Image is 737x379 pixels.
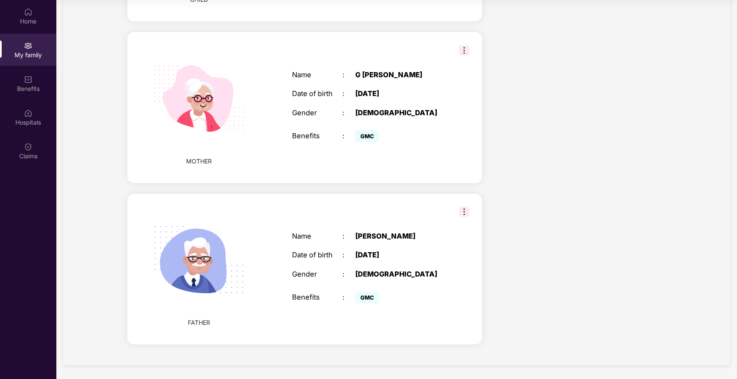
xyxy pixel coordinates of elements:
div: : [342,132,355,140]
span: GMC [355,130,379,142]
div: : [342,90,355,98]
img: svg+xml;base64,PHN2ZyB3aWR0aD0iMzIiIGhlaWdodD0iMzIiIHZpZXdCb3g9IjAgMCAzMiAzMiIgZmlsbD0ibm9uZSIgeG... [459,207,469,217]
img: svg+xml;base64,PHN2ZyBpZD0iQmVuZWZpdHMiIHhtbG5zPSJodHRwOi8vd3d3LnczLm9yZy8yMDAwL3N2ZyIgd2lkdGg9Ij... [24,75,32,84]
div: [DEMOGRAPHIC_DATA] [355,109,444,117]
img: svg+xml;base64,PHN2ZyBpZD0iSG9tZSIgeG1sbnM9Imh0dHA6Ly93d3cudzMub3JnLzIwMDAvc3ZnIiB3aWR0aD0iMjAiIG... [24,8,32,16]
span: GMC [355,292,379,303]
img: svg+xml;base64,PHN2ZyBpZD0iQ2xhaW0iIHhtbG5zPSJodHRwOi8vd3d3LnczLm9yZy8yMDAwL3N2ZyIgd2lkdGg9IjIwIi... [24,143,32,151]
div: [DATE] [355,90,444,98]
img: svg+xml;base64,PHN2ZyB3aWR0aD0iMjAiIGhlaWdodD0iMjAiIHZpZXdCb3g9IjAgMCAyMCAyMCIgZmlsbD0ibm9uZSIgeG... [24,41,32,50]
div: Date of birth [292,90,342,98]
div: Gender [292,109,342,117]
div: Date of birth [292,251,342,259]
div: [DATE] [355,251,444,259]
div: : [342,270,355,279]
div: G [PERSON_NAME] [355,71,444,79]
div: Name [292,232,342,241]
div: [DEMOGRAPHIC_DATA] [355,270,444,279]
div: Benefits [292,293,342,302]
div: [PERSON_NAME] [355,232,444,241]
span: MOTHER [186,157,212,166]
img: svg+xml;base64,PHN2ZyB4bWxucz0iaHR0cDovL3d3dy53My5vcmcvMjAwMC9zdmciIHdpZHRoPSIyMjQiIGhlaWdodD0iMT... [141,41,257,156]
span: FATHER [188,318,210,327]
div: : [342,232,355,241]
img: svg+xml;base64,PHN2ZyB3aWR0aD0iMzIiIGhlaWdodD0iMzIiIHZpZXdCb3g9IjAgMCAzMiAzMiIgZmlsbD0ibm9uZSIgeG... [459,45,469,55]
div: Benefits [292,132,342,140]
div: : [342,251,355,259]
div: : [342,109,355,117]
img: svg+xml;base64,PHN2ZyBpZD0iSG9zcGl0YWxzIiB4bWxucz0iaHR0cDovL3d3dy53My5vcmcvMjAwMC9zdmciIHdpZHRoPS... [24,109,32,117]
div: Gender [292,270,342,279]
img: svg+xml;base64,PHN2ZyB4bWxucz0iaHR0cDovL3d3dy53My5vcmcvMjAwMC9zdmciIHhtbG5zOnhsaW5rPSJodHRwOi8vd3... [141,202,257,318]
div: : [342,71,355,79]
div: Name [292,71,342,79]
div: : [342,293,355,302]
